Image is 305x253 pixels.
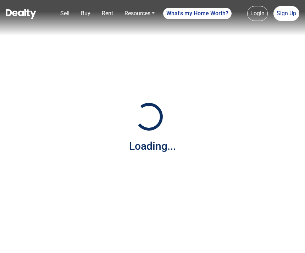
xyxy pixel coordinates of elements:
[131,99,167,134] img: Loading
[99,6,116,21] a: Rent
[57,6,72,21] a: Sell
[78,6,93,21] a: Buy
[163,8,232,19] a: What's my Home Worth?
[129,138,176,154] div: Loading...
[247,6,268,21] a: Login
[122,6,157,21] a: Resources
[6,9,36,19] img: Dealty - Buy, Sell & Rent Homes
[273,6,299,21] a: Sign Up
